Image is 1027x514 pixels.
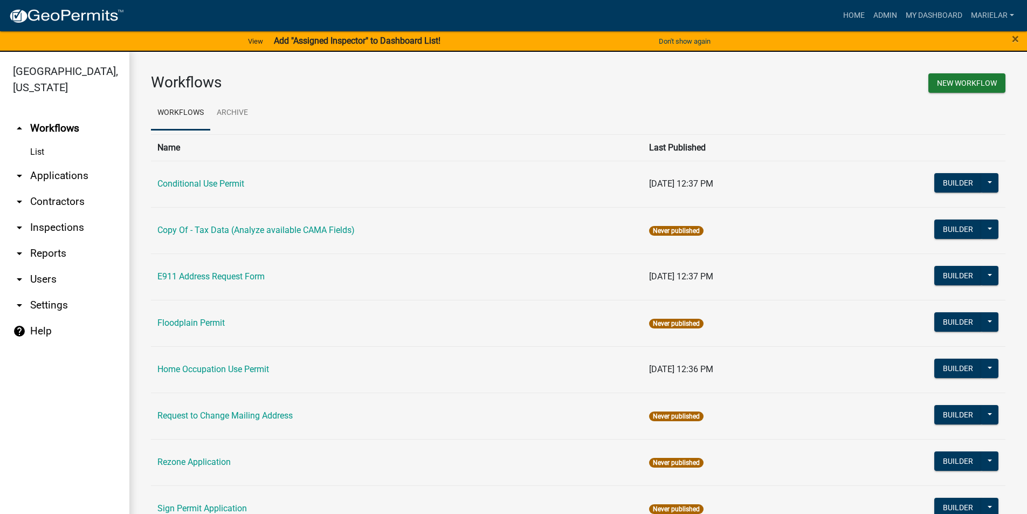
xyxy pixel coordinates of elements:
[649,179,713,189] span: [DATE] 12:37 PM
[649,412,704,421] span: Never published
[13,299,26,312] i: arrow_drop_down
[157,225,355,235] a: Copy Of - Tax Data (Analyze available CAMA Fields)
[934,173,982,193] button: Builder
[934,220,982,239] button: Builder
[901,5,967,26] a: My Dashboard
[649,319,704,328] span: Never published
[649,458,704,468] span: Never published
[13,273,26,286] i: arrow_drop_down
[934,359,982,378] button: Builder
[244,32,267,50] a: View
[13,122,26,135] i: arrow_drop_up
[13,221,26,234] i: arrow_drop_down
[934,405,982,424] button: Builder
[1012,32,1019,45] button: Close
[839,5,869,26] a: Home
[151,134,643,161] th: Name
[157,410,293,421] a: Request to Change Mailing Address
[869,5,901,26] a: Admin
[157,318,225,328] a: Floodplain Permit
[1012,31,1019,46] span: ×
[649,226,704,236] span: Never published
[13,247,26,260] i: arrow_drop_down
[934,451,982,471] button: Builder
[967,5,1018,26] a: marielar
[157,364,269,374] a: Home Occupation Use Permit
[157,457,231,467] a: Rezone Application
[157,503,247,513] a: Sign Permit Application
[13,169,26,182] i: arrow_drop_down
[151,73,570,92] h3: Workflows
[274,36,440,46] strong: Add "Assigned Inspector" to Dashboard List!
[13,325,26,338] i: help
[157,179,244,189] a: Conditional Use Permit
[13,195,26,208] i: arrow_drop_down
[649,271,713,282] span: [DATE] 12:37 PM
[157,271,265,282] a: E911 Address Request Form
[649,504,704,514] span: Never published
[210,96,254,131] a: Archive
[643,134,823,161] th: Last Published
[654,32,715,50] button: Don't show again
[928,73,1005,93] button: New Workflow
[151,96,210,131] a: Workflows
[649,364,713,374] span: [DATE] 12:36 PM
[934,266,982,285] button: Builder
[934,312,982,332] button: Builder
